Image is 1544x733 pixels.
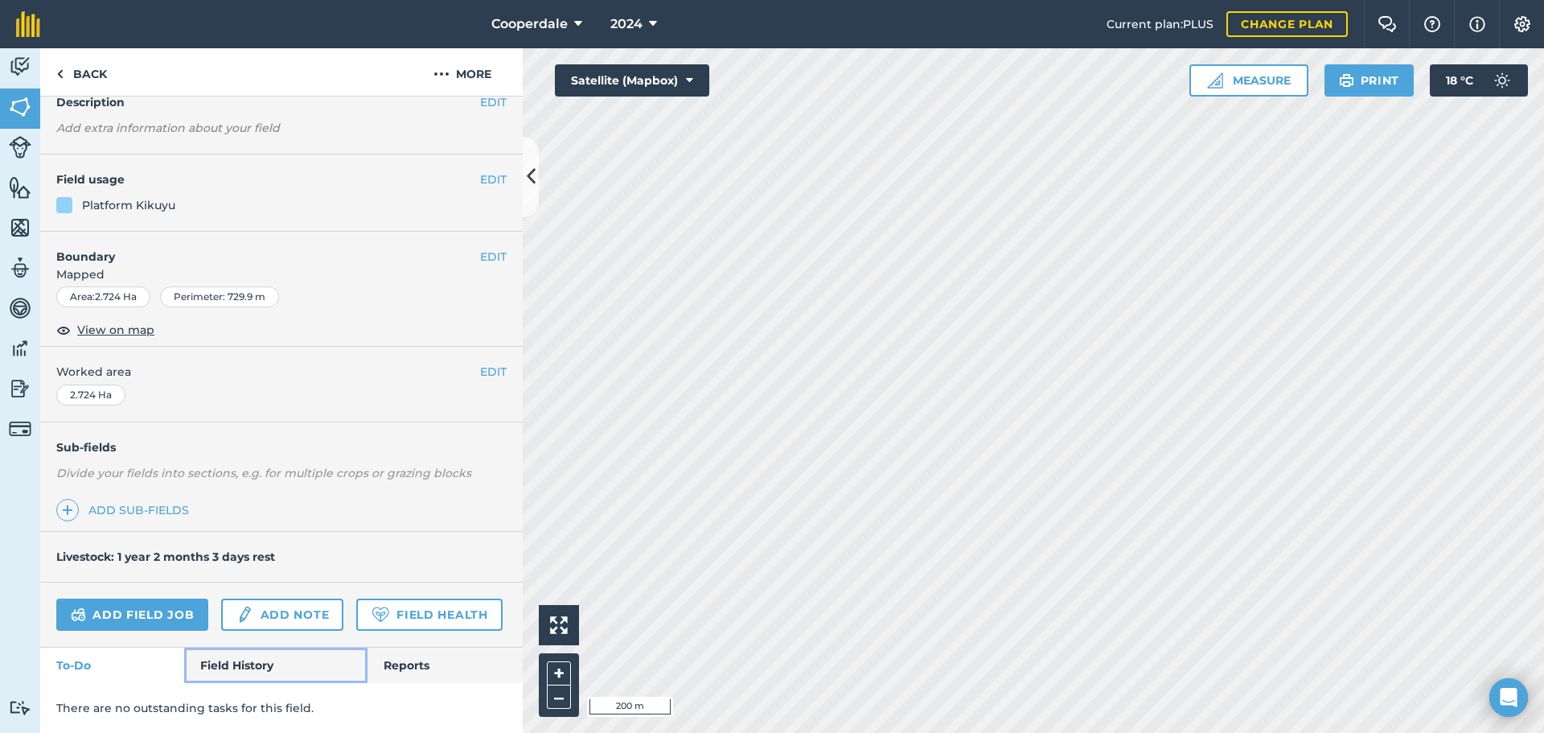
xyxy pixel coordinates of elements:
button: Satellite (Mapbox) [555,64,709,97]
img: svg+xml;base64,PD94bWwgdmVyc2lvbj0iMS4wIiBlbmNvZGluZz0idXRmLTgiPz4KPCEtLSBHZW5lcmF0b3I6IEFkb2JlIE... [9,136,31,159]
span: View on map [77,321,154,339]
h4: Description [56,93,507,111]
img: svg+xml;base64,PHN2ZyB4bWxucz0iaHR0cDovL3d3dy53My5vcmcvMjAwMC9zdmciIHdpZHRoPSI1NiIgaGVpZ2h0PSI2MC... [9,216,31,240]
div: Open Intercom Messenger [1489,678,1528,717]
button: Print [1324,64,1415,97]
img: svg+xml;base64,PHN2ZyB4bWxucz0iaHR0cDovL3d3dy53My5vcmcvMjAwMC9zdmciIHdpZHRoPSI1NiIgaGVpZ2h0PSI2MC... [9,175,31,200]
button: Measure [1189,64,1308,97]
img: svg+xml;base64,PD94bWwgdmVyc2lvbj0iMS4wIiBlbmNvZGluZz0idXRmLTgiPz4KPCEtLSBHZW5lcmF0b3I6IEFkb2JlIE... [9,296,31,320]
p: There are no outstanding tasks for this field. [56,699,507,717]
img: svg+xml;base64,PD94bWwgdmVyc2lvbj0iMS4wIiBlbmNvZGluZz0idXRmLTgiPz4KPCEtLSBHZW5lcmF0b3I6IEFkb2JlIE... [1486,64,1518,97]
img: svg+xml;base64,PD94bWwgdmVyc2lvbj0iMS4wIiBlbmNvZGluZz0idXRmLTgiPz4KPCEtLSBHZW5lcmF0b3I6IEFkb2JlIE... [9,700,31,715]
img: Ruler icon [1207,72,1223,89]
img: svg+xml;base64,PD94bWwgdmVyc2lvbj0iMS4wIiBlbmNvZGluZz0idXRmLTgiPz4KPCEtLSBHZW5lcmF0b3I6IEFkb2JlIE... [71,605,86,624]
a: Change plan [1226,11,1348,37]
div: Platform Kikuyu [82,196,175,214]
img: svg+xml;base64,PHN2ZyB4bWxucz0iaHR0cDovL3d3dy53My5vcmcvMjAwMC9zdmciIHdpZHRoPSIxOCIgaGVpZ2h0PSIyNC... [56,320,71,340]
a: To-Do [40,648,184,683]
button: More [402,48,523,96]
img: A cog icon [1513,16,1532,32]
button: 18 °C [1430,64,1528,97]
a: Field History [184,648,367,683]
span: 2024 [610,14,643,34]
span: Worked area [56,363,507,381]
div: Area : 2.724 Ha [56,286,150,307]
a: Back [40,48,123,96]
em: Add extra information about your field [56,121,280,135]
img: A question mark icon [1423,16,1442,32]
button: – [547,686,571,709]
button: + [547,661,571,686]
img: fieldmargin Logo [16,11,40,37]
a: Add sub-fields [56,499,195,521]
img: svg+xml;base64,PD94bWwgdmVyc2lvbj0iMS4wIiBlbmNvZGluZz0idXRmLTgiPz4KPCEtLSBHZW5lcmF0b3I6IEFkb2JlIE... [236,605,253,624]
img: svg+xml;base64,PD94bWwgdmVyc2lvbj0iMS4wIiBlbmNvZGluZz0idXRmLTgiPz4KPCEtLSBHZW5lcmF0b3I6IEFkb2JlIE... [9,256,31,280]
h4: Field usage [56,171,480,188]
span: 18 ° C [1446,64,1473,97]
img: svg+xml;base64,PHN2ZyB4bWxucz0iaHR0cDovL3d3dy53My5vcmcvMjAwMC9zdmciIHdpZHRoPSIxNyIgaGVpZ2h0PSIxNy... [1469,14,1485,34]
img: svg+xml;base64,PHN2ZyB4bWxucz0iaHR0cDovL3d3dy53My5vcmcvMjAwMC9zdmciIHdpZHRoPSIxOSIgaGVpZ2h0PSIyNC... [1339,71,1354,90]
span: Mapped [40,266,523,283]
div: 2.724 Ha [56,385,125,406]
img: svg+xml;base64,PD94bWwgdmVyc2lvbj0iMS4wIiBlbmNvZGluZz0idXRmLTgiPz4KPCEtLSBHZW5lcmF0b3I6IEFkb2JlIE... [9,336,31,360]
a: Add field job [56,599,208,631]
button: EDIT [480,363,507,381]
img: svg+xml;base64,PD94bWwgdmVyc2lvbj0iMS4wIiBlbmNvZGluZz0idXRmLTgiPz4KPCEtLSBHZW5lcmF0b3I6IEFkb2JlIE... [9,418,31,440]
span: Current plan : PLUS [1107,15,1213,33]
img: svg+xml;base64,PHN2ZyB4bWxucz0iaHR0cDovL3d3dy53My5vcmcvMjAwMC9zdmciIHdpZHRoPSIxNCIgaGVpZ2h0PSIyNC... [62,500,73,520]
img: svg+xml;base64,PHN2ZyB4bWxucz0iaHR0cDovL3d3dy53My5vcmcvMjAwMC9zdmciIHdpZHRoPSI1NiIgaGVpZ2h0PSI2MC... [9,95,31,119]
img: Four arrows, one pointing top left, one top right, one bottom right and the last bottom left [550,616,568,634]
button: EDIT [480,93,507,111]
h4: Boundary [40,232,480,266]
button: EDIT [480,248,507,266]
img: Two speech bubbles overlapping with the left bubble in the forefront [1378,16,1397,32]
img: svg+xml;base64,PHN2ZyB4bWxucz0iaHR0cDovL3d3dy53My5vcmcvMjAwMC9zdmciIHdpZHRoPSI5IiBoZWlnaHQ9IjI0Ii... [56,64,64,84]
img: svg+xml;base64,PD94bWwgdmVyc2lvbj0iMS4wIiBlbmNvZGluZz0idXRmLTgiPz4KPCEtLSBHZW5lcmF0b3I6IEFkb2JlIE... [9,55,31,79]
button: EDIT [480,171,507,188]
img: svg+xml;base64,PHN2ZyB4bWxucz0iaHR0cDovL3d3dy53My5vcmcvMjAwMC9zdmciIHdpZHRoPSIyMCIgaGVpZ2h0PSIyNC... [433,64,450,84]
button: View on map [56,320,154,340]
h4: Sub-fields [40,439,523,456]
em: Divide your fields into sections, e.g. for multiple crops or grazing blocks [56,466,471,480]
span: Cooperdale [491,14,568,34]
img: svg+xml;base64,PD94bWwgdmVyc2lvbj0iMS4wIiBlbmNvZGluZz0idXRmLTgiPz4KPCEtLSBHZW5lcmF0b3I6IEFkb2JlIE... [9,377,31,401]
a: Field Health [356,599,502,631]
div: Perimeter : 729.9 m [160,286,279,307]
a: Reports [368,648,523,683]
h4: Livestock: 1 year 2 months 3 days rest [56,550,275,564]
a: Add note [221,599,343,631]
